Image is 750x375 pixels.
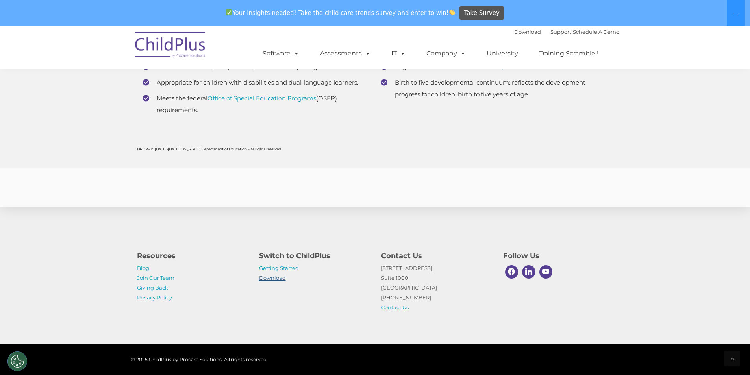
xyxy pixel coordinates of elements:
span: DRDP – © [DATE]-[DATE] [US_STATE] Department of Education – All rights reserved [137,147,281,151]
a: Preschool [530,63,559,70]
a: Assessments [312,46,378,61]
a: Take Survey [459,6,504,20]
li: Meets the federal (OSEP) requirements. [143,92,369,116]
a: Facebook [503,263,520,281]
img: ✅ [226,9,232,15]
a: IT [383,46,413,61]
a: Youtube [537,263,555,281]
p: [STREET_ADDRESS] Suite 1000 [GEOGRAPHIC_DATA] [PHONE_NUMBER] [381,263,491,312]
li: Birth to five developmental continuum: reflects the development progress for children, birth to f... [381,77,607,100]
img: ChildPlus by Procare Solutions [131,26,210,66]
a: Office of Special Education Programs [207,94,316,102]
a: Privacy Policy [137,294,172,301]
li: Appropriate for children with disabilities and dual-language learners. [143,77,369,89]
a: Join Our Team [137,275,174,281]
img: 👏 [449,9,455,15]
a: Training Scramble!! [531,46,606,61]
h4: Contact Us [381,250,491,261]
a: University [479,46,526,61]
h4: Follow Us [503,250,613,261]
a: Giving Back [137,284,168,291]
a: Support [550,29,571,35]
a: Company [419,46,474,61]
button: Cookies Settings [7,351,27,371]
span: © 2025 ChildPlus by Procare Solutions. All rights reserved. [131,357,268,362]
a: Schedule A Demo [573,29,619,35]
h4: Switch to ChildPlus [259,250,369,261]
a: Infant/Toddler [485,63,526,70]
a: Download [514,29,541,35]
a: Blog [137,265,149,271]
span: Your insights needed! Take the child care trends survey and enter to win! [223,5,459,20]
a: Getting Started [259,265,299,271]
a: Contact Us [381,304,409,310]
span: Take Survey [464,6,500,20]
a: Download [259,275,286,281]
a: Software [255,46,307,61]
h4: Resources [137,250,247,261]
font: | [514,29,619,35]
a: Linkedin [520,263,537,281]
